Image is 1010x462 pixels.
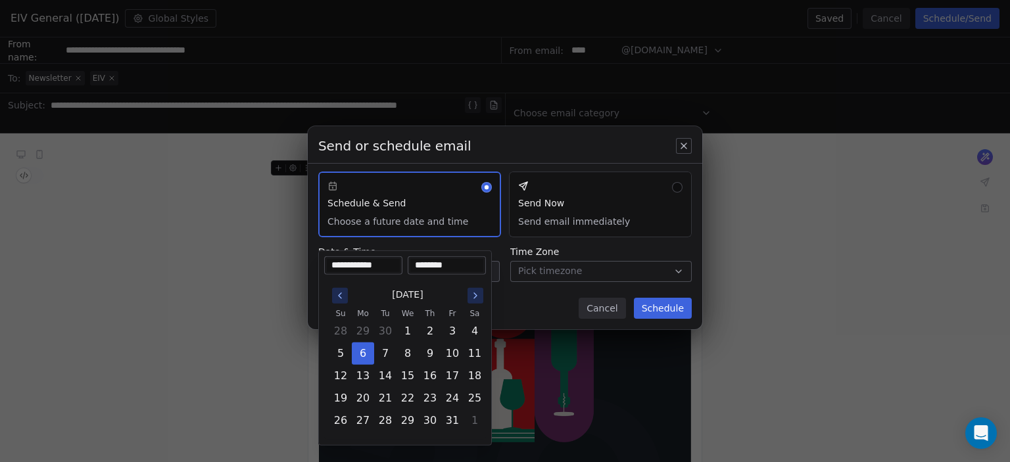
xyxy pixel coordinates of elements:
[330,343,351,364] button: Sunday, October 5th, 2025
[329,307,486,432] table: October 2025
[330,388,351,409] button: Sunday, October 19th, 2025
[352,410,373,431] button: Monday, October 27th, 2025
[464,307,486,320] th: Saturday
[397,343,418,364] button: Wednesday, October 8th, 2025
[464,410,485,431] button: Saturday, November 1st, 2025
[442,410,463,431] button: Friday, October 31st, 2025
[375,365,396,386] button: Tuesday, October 14th, 2025
[397,410,418,431] button: Wednesday, October 29th, 2025
[332,288,348,304] button: Go to the Previous Month
[464,321,485,342] button: Saturday, October 4th, 2025
[330,410,351,431] button: Sunday, October 26th, 2025
[464,343,485,364] button: Saturday, October 11th, 2025
[352,343,373,364] button: Today, Monday, October 6th, 2025, selected
[375,321,396,342] button: Tuesday, September 30th, 2025
[420,365,441,386] button: Thursday, October 16th, 2025
[352,307,374,320] th: Monday
[330,365,351,386] button: Sunday, October 12th, 2025
[419,307,441,320] th: Thursday
[397,365,418,386] button: Wednesday, October 15th, 2025
[352,365,373,386] button: Monday, October 13th, 2025
[420,410,441,431] button: Thursday, October 30th, 2025
[420,321,441,342] button: Thursday, October 2nd, 2025
[464,365,485,386] button: Saturday, October 18th, 2025
[442,365,463,386] button: Friday, October 17th, 2025
[442,321,463,342] button: Friday, October 3rd, 2025
[329,307,352,320] th: Sunday
[442,388,463,409] button: Friday, October 24th, 2025
[330,321,351,342] button: Sunday, September 28th, 2025
[420,388,441,409] button: Thursday, October 23rd, 2025
[397,307,419,320] th: Wednesday
[442,343,463,364] button: Friday, October 10th, 2025
[397,388,418,409] button: Wednesday, October 22nd, 2025
[375,388,396,409] button: Tuesday, October 21st, 2025
[352,388,373,409] button: Monday, October 20th, 2025
[420,343,441,364] button: Thursday, October 9th, 2025
[397,321,418,342] button: Wednesday, October 1st, 2025
[375,343,396,364] button: Tuesday, October 7th, 2025
[392,288,423,302] span: [DATE]
[468,288,483,304] button: Go to the Next Month
[441,307,464,320] th: Friday
[375,410,396,431] button: Tuesday, October 28th, 2025
[374,307,397,320] th: Tuesday
[464,388,485,409] button: Saturday, October 25th, 2025
[352,321,373,342] button: Monday, September 29th, 2025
